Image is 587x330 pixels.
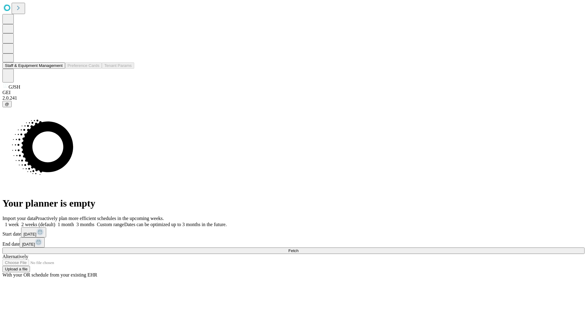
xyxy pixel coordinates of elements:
span: Dates can be optimized up to 3 months in the future. [124,222,227,227]
span: 2 weeks (default) [21,222,55,227]
div: Start date [2,227,585,237]
span: Alternatively [2,254,28,259]
button: Tenant Params [102,62,134,69]
span: 1 week [5,222,19,227]
span: With your OR schedule from your existing EHR [2,272,97,277]
span: Custom range [97,222,124,227]
span: [DATE] [24,232,36,237]
div: GEI [2,90,585,95]
span: [DATE] [22,242,35,247]
button: Preference Cards [65,62,102,69]
span: @ [5,102,9,106]
button: Fetch [2,248,585,254]
span: Fetch [288,248,298,253]
span: GJSH [9,84,20,90]
span: 1 month [58,222,74,227]
div: End date [2,237,585,248]
div: 2.0.241 [2,95,585,101]
button: @ [2,101,12,107]
button: [DATE] [21,227,46,237]
span: Import your data [2,216,35,221]
button: [DATE] [20,237,45,248]
span: Proactively plan more efficient schedules in the upcoming weeks. [35,216,164,221]
span: 3 months [76,222,94,227]
button: Upload a file [2,266,30,272]
h1: Your planner is empty [2,198,585,209]
button: Staff & Equipment Management [2,62,65,69]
